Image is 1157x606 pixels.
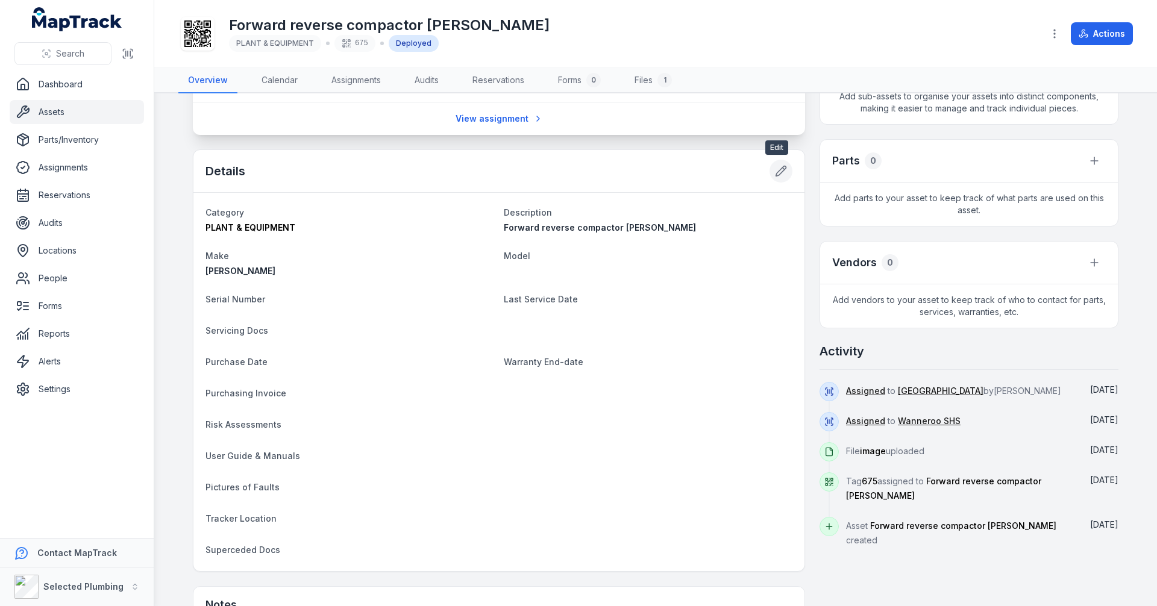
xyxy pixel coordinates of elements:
[10,266,144,290] a: People
[322,68,390,93] a: Assignments
[820,343,864,360] h2: Activity
[898,385,983,397] a: [GEOGRAPHIC_DATA]
[205,545,280,555] span: Superceded Docs
[205,482,280,492] span: Pictures of Faults
[205,325,268,336] span: Servicing Docs
[205,357,268,367] span: Purchase Date
[389,35,439,52] div: Deployed
[37,548,117,558] strong: Contact MapTrack
[205,222,295,233] span: PLANT & EQUIPMENT
[1090,475,1118,485] time: 5/8/2025, 8:35:37 AM
[504,357,583,367] span: Warranty End-date
[1071,22,1133,45] button: Actions
[882,254,898,271] div: 0
[14,42,111,65] button: Search
[846,386,1061,396] span: to by [PERSON_NAME]
[846,476,1041,501] span: Tag assigned to
[236,39,314,48] span: PLANT & EQUIPMENT
[178,68,237,93] a: Overview
[862,476,877,486] span: 675
[10,100,144,124] a: Assets
[463,68,534,93] a: Reservations
[10,349,144,373] a: Alerts
[1090,414,1118,425] time: 5/8/2025, 8:35:57 AM
[1090,519,1118,529] span: [DATE]
[846,385,885,397] a: Assigned
[229,16,550,35] h1: Forward reverse compactor [PERSON_NAME]
[820,183,1118,226] span: Add parts to your asset to keep track of what parts are used on this asset.
[10,322,144,346] a: Reports
[10,128,144,152] a: Parts/Inventory
[205,207,244,217] span: Category
[10,155,144,180] a: Assignments
[504,294,578,304] span: Last Service Date
[870,520,1056,531] span: Forward reverse compactor [PERSON_NAME]
[846,416,961,426] span: to
[504,251,530,261] span: Model
[832,254,877,271] h3: Vendors
[10,377,144,401] a: Settings
[1090,519,1118,529] time: 5/8/2025, 8:35:37 AM
[504,207,552,217] span: Description
[32,7,122,31] a: MapTrack
[10,211,144,235] a: Audits
[10,294,144,318] a: Forms
[832,152,860,169] h3: Parts
[625,68,682,93] a: Files1
[334,35,375,52] div: 675
[205,419,281,430] span: Risk Assessments
[765,140,788,155] span: Edit
[820,81,1118,124] span: Add sub-assets to organise your assets into distinct components, making it easier to manage and t...
[10,239,144,263] a: Locations
[1090,445,1118,455] time: 5/8/2025, 8:35:49 AM
[205,513,277,523] span: Tracker Location
[1090,445,1118,455] span: [DATE]
[657,73,672,87] div: 1
[820,284,1118,328] span: Add vendors to your asset to keep track of who to contact for parts, services, warranties, etc.
[865,152,882,169] div: 0
[205,451,300,461] span: User Guide & Manuals
[1090,475,1118,485] span: [DATE]
[205,266,275,276] span: [PERSON_NAME]
[504,222,696,233] span: Forward reverse compactor [PERSON_NAME]
[10,183,144,207] a: Reservations
[205,388,286,398] span: Purchasing Invoice
[860,446,886,456] span: image
[548,68,610,93] a: Forms0
[586,73,601,87] div: 0
[846,415,885,427] a: Assigned
[252,68,307,93] a: Calendar
[1090,414,1118,425] span: [DATE]
[43,581,124,592] strong: Selected Plumbing
[405,68,448,93] a: Audits
[1090,384,1118,395] time: 9/18/2025, 7:07:05 AM
[846,446,924,456] span: File uploaded
[448,107,551,130] a: View assignment
[1090,384,1118,395] span: [DATE]
[56,48,84,60] span: Search
[205,294,265,304] span: Serial Number
[205,251,229,261] span: Make
[205,163,245,180] h2: Details
[846,476,1041,501] span: Forward reverse compactor [PERSON_NAME]
[898,415,961,427] a: Wanneroo SHS
[10,72,144,96] a: Dashboard
[846,520,1056,545] span: Asset created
